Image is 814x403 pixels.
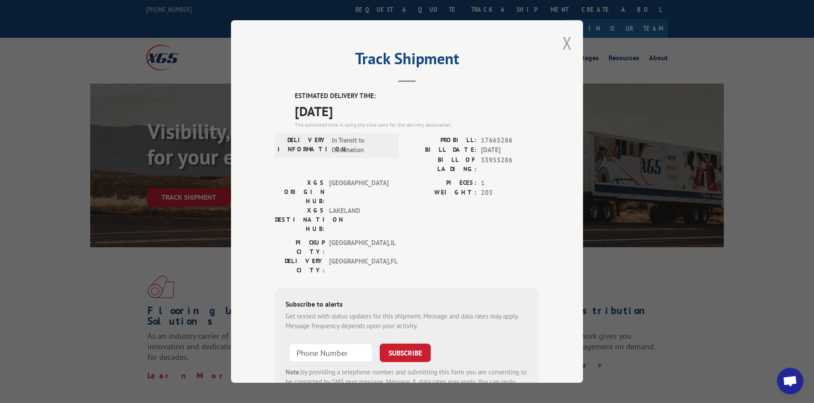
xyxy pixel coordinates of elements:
label: DELIVERY CITY: [275,256,325,275]
label: PIECES: [407,178,477,188]
span: [GEOGRAPHIC_DATA] , FL [329,256,389,275]
label: XGS ORIGIN HUB: [275,178,325,205]
span: 17665286 [481,135,539,145]
span: LAKELAND [329,205,389,233]
strong: Note: [286,367,301,376]
span: 203 [481,188,539,198]
label: PROBILL: [407,135,477,145]
label: PICKUP CITY: [275,238,325,256]
button: Close modal [562,31,572,55]
span: [DATE] [481,145,539,155]
span: 1 [481,178,539,188]
span: In Transit to Destination [332,135,391,155]
div: Get texted with status updates for this shipment. Message and data rates may apply. Message frequ... [286,311,528,331]
label: ESTIMATED DELIVERY TIME: [295,91,539,101]
div: Open chat [777,368,803,394]
label: DELIVERY INFORMATION: [278,135,327,155]
span: [GEOGRAPHIC_DATA] , IL [329,238,389,256]
label: XGS DESTINATION HUB: [275,205,325,233]
h2: Track Shipment [275,52,539,69]
label: WEIGHT: [407,188,477,198]
input: Phone Number [289,343,373,362]
span: [DATE] [295,101,539,121]
span: [GEOGRAPHIC_DATA] [329,178,389,205]
label: BILL DATE: [407,145,477,155]
span: 33955286 [481,155,539,173]
div: by providing a telephone number and submitting this form you are consenting to be contacted by SM... [286,367,528,397]
button: SUBSCRIBE [380,343,431,362]
div: The estimated time is using the time zone for the delivery destination. [295,121,539,128]
label: BILL OF LADING: [407,155,477,173]
div: Subscribe to alerts [286,298,528,311]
